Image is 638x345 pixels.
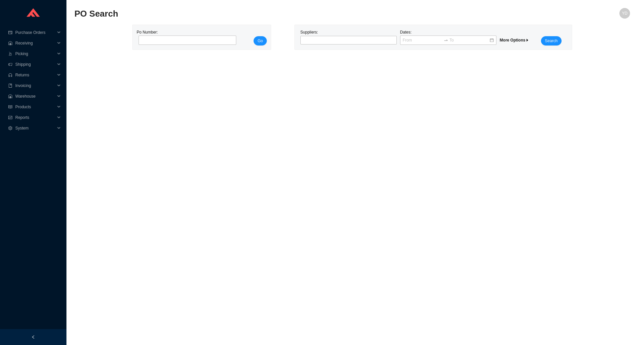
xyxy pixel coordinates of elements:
span: More Options [500,38,529,43]
span: Picking [15,48,55,59]
span: swap-right [444,38,448,43]
span: Reports [15,112,55,123]
div: Suppliers: [299,29,398,45]
span: YD [622,8,628,19]
span: to [444,38,448,43]
span: Shipping [15,59,55,70]
span: fund [8,116,13,120]
span: credit-card [8,31,13,35]
span: read [8,105,13,109]
button: Go [254,36,267,45]
span: setting [8,126,13,130]
span: Search [545,38,558,44]
span: Warehouse [15,91,55,102]
span: Invoicing [15,80,55,91]
input: To [450,37,489,43]
span: Returns [15,70,55,80]
span: Receiving [15,38,55,48]
button: Search [541,36,562,45]
div: Po Number: [137,29,234,45]
span: Go [258,38,263,44]
span: book [8,84,13,88]
span: caret-right [525,38,529,42]
span: System [15,123,55,133]
input: From [403,37,442,43]
span: Purchase Orders [15,27,55,38]
span: customer-service [8,73,13,77]
span: Products [15,102,55,112]
span: left [31,335,35,339]
h2: PO Search [74,8,491,20]
div: Dates: [398,29,498,45]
